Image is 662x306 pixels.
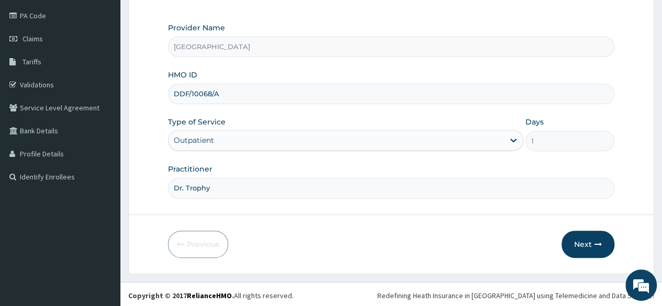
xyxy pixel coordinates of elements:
input: Enter Name [168,178,614,198]
label: HMO ID [168,70,197,80]
div: Chat with us now [54,59,176,72]
div: Minimize live chat window [172,5,197,30]
span: Claims [23,34,43,43]
span: Tariffs [23,57,41,66]
div: Outpatient [174,135,214,145]
input: Enter HMO ID [168,84,614,104]
textarea: Type your message and hit 'Enter' [5,199,199,235]
label: Days [525,117,544,127]
img: d_794563401_company_1708531726252_794563401 [19,52,42,78]
button: Previous [168,231,228,258]
div: Redefining Heath Insurance in [GEOGRAPHIC_DATA] using Telemedicine and Data Science! [377,290,654,301]
span: We're online! [61,88,144,194]
strong: Copyright © 2017 . [128,291,234,300]
label: Type of Service [168,117,226,127]
button: Next [562,231,614,258]
label: Practitioner [168,164,212,174]
label: Provider Name [168,22,225,33]
a: RelianceHMO [187,291,232,300]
